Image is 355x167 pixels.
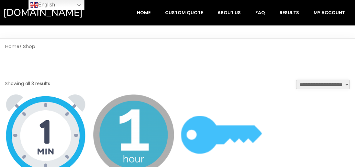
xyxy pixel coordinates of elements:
[249,6,272,19] a: FAQ
[5,44,350,50] nav: Breadcrumb
[296,80,350,89] select: Shop order
[255,10,265,15] span: FAQ
[211,6,248,19] a: About Us
[3,6,103,19] a: [DOMAIN_NAME]
[280,10,299,15] span: Results
[307,6,352,19] a: My account
[217,10,241,15] span: About Us
[30,1,38,9] img: en
[158,6,210,19] a: Custom Quote
[137,10,150,15] span: Home
[165,10,203,15] span: Custom Quote
[5,43,19,50] a: Home
[130,6,157,19] a: Home
[5,80,50,88] p: Showing all 3 results
[273,6,306,19] a: Results
[314,10,345,15] span: My account
[5,54,350,80] h1: Shop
